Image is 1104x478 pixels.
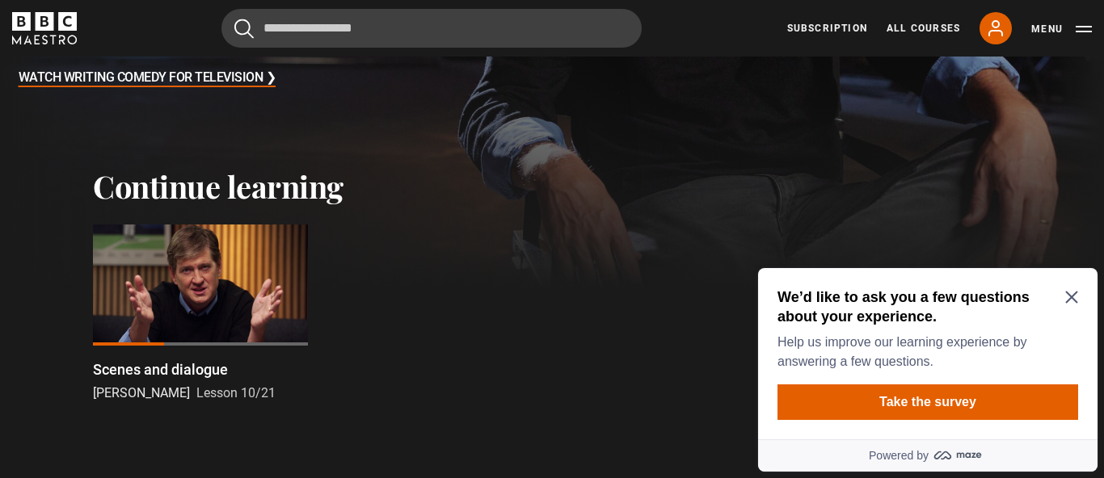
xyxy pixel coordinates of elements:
[6,178,346,210] a: Powered by maze
[26,71,320,110] p: Help us improve our learning experience by answering a few questions.
[221,9,642,48] input: Search
[93,385,190,400] span: [PERSON_NAME]
[93,168,1011,205] h2: Continue learning
[19,66,276,90] h3: Watch Writing Comedy for Television ❯
[6,6,346,210] div: Optional study invitation
[93,358,228,380] p: Scenes and dialogue
[93,224,308,403] a: Scenes and dialogue [PERSON_NAME] Lesson 10/21
[234,19,254,39] button: Submit the search query
[196,385,276,400] span: Lesson 10/21
[787,21,867,36] a: Subscription
[314,29,327,42] button: Close Maze Prompt
[26,123,327,158] button: Take the survey
[12,12,77,44] svg: BBC Maestro
[887,21,960,36] a: All Courses
[1031,21,1092,37] button: Toggle navigation
[26,26,320,65] h2: We’d like to ask you a few questions about your experience.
